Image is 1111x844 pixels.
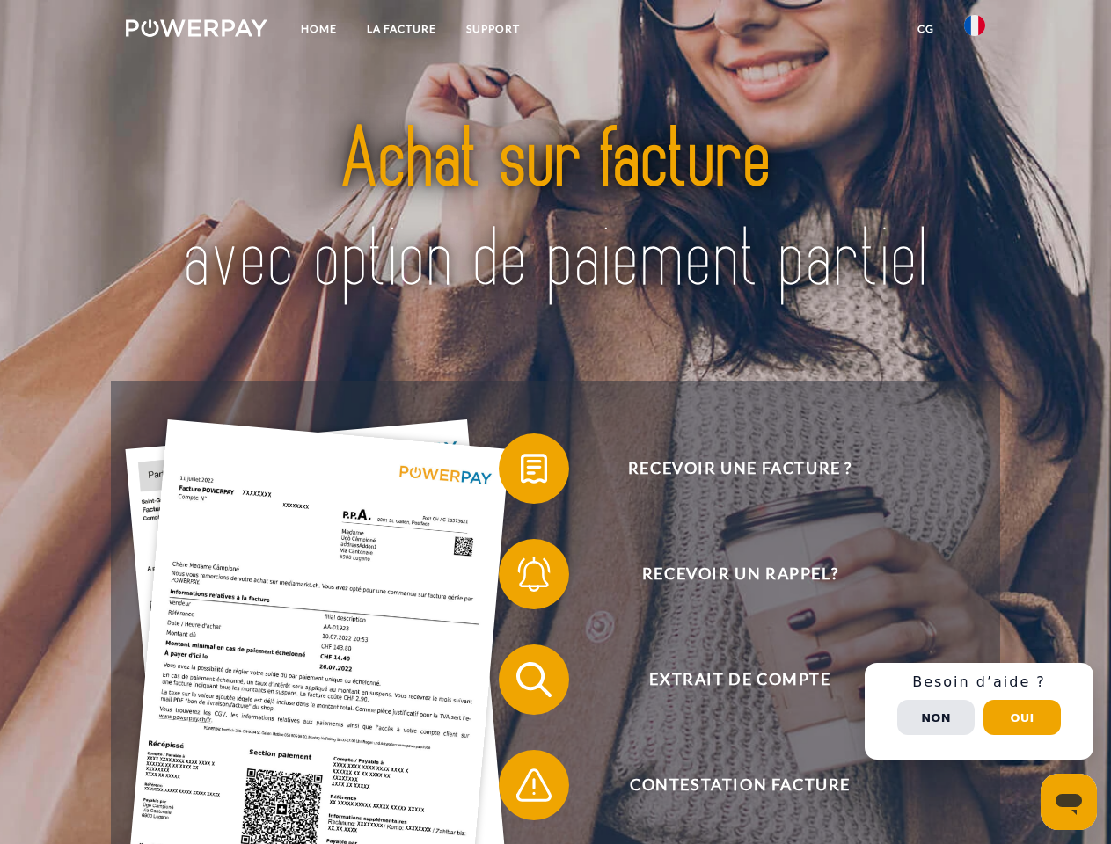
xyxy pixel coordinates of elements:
img: qb_bill.svg [512,447,556,491]
h3: Besoin d’aide ? [875,673,1083,691]
span: Extrait de compte [524,644,955,715]
img: qb_bell.svg [512,552,556,596]
a: LA FACTURE [352,13,451,45]
iframe: Bouton de lancement de la fenêtre de messagerie [1041,774,1097,830]
span: Recevoir une facture ? [524,433,955,504]
button: Contestation Facture [499,750,956,820]
button: Recevoir une facture ? [499,433,956,504]
a: Support [451,13,535,45]
img: title-powerpay_fr.svg [168,84,943,337]
a: Home [286,13,352,45]
img: logo-powerpay-white.svg [126,19,267,37]
span: Contestation Facture [524,750,955,820]
img: qb_warning.svg [512,763,556,807]
div: Schnellhilfe [865,663,1093,760]
button: Non [897,700,975,735]
button: Oui [983,700,1061,735]
img: qb_search.svg [512,658,556,702]
span: Recevoir un rappel? [524,539,955,609]
a: CG [903,13,949,45]
button: Recevoir un rappel? [499,539,956,609]
button: Extrait de compte [499,644,956,715]
img: fr [964,15,985,36]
